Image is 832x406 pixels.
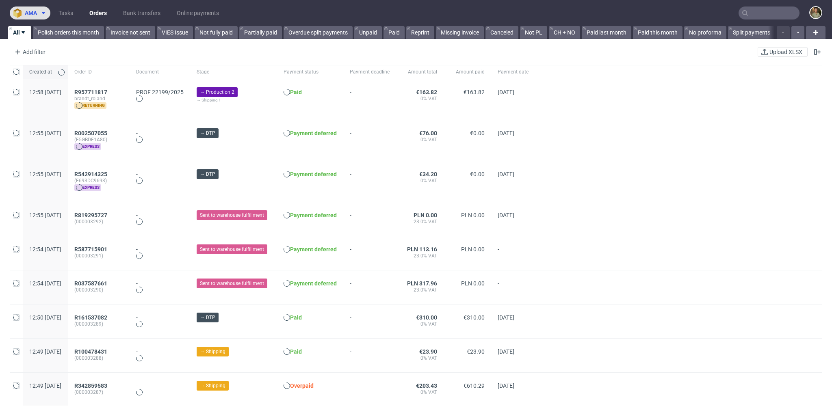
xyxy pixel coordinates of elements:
span: → DTP [200,171,215,178]
span: €0.00 [470,171,485,177]
span: Payment deadline [350,69,390,76]
span: → DTP [200,314,215,321]
span: 0% VAT [403,95,437,102]
span: Payment deferred [290,212,337,218]
a: All [8,26,31,39]
span: €163.82 [464,89,485,95]
span: Paid [290,314,302,321]
span: - [350,314,390,328]
span: R161537082 [74,314,107,321]
span: €23.90 [419,348,437,355]
span: - [350,89,390,110]
div: - [136,280,184,294]
span: 0% VAT [403,389,437,395]
span: → Production 2 [200,89,234,96]
div: - [136,348,184,363]
span: 23.0% VAT [403,253,437,259]
img: logo [13,9,25,18]
img: Pablo Michaello [810,7,821,18]
span: 12:49 [DATE] [29,348,61,355]
span: Upload XLSX [768,49,804,55]
span: 12:54 [DATE] [29,246,61,253]
span: Sent to warehouse fulfillment [200,246,264,253]
a: Invoice not sent [106,26,155,39]
a: Paid this month [633,26,682,39]
a: Partially paid [239,26,282,39]
a: Tasks [54,6,78,19]
span: [DATE] [498,314,514,321]
span: Payment date [498,69,529,76]
a: Bank transfers [118,6,165,19]
span: (000003291) [74,253,123,259]
span: Payment deferred [290,246,337,253]
span: Amount paid [450,69,485,76]
span: (000003288) [74,355,123,361]
a: Polish orders this month [33,26,104,39]
a: Online payments [172,6,224,19]
span: 12:58 [DATE] [29,89,61,95]
span: - [498,280,529,294]
span: 12:54 [DATE] [29,280,61,287]
a: Orders [84,6,112,19]
span: Payment deferred [290,280,337,287]
a: Paid last month [582,26,631,39]
span: Order ID [74,69,123,76]
span: [DATE] [498,382,514,389]
span: Sent to warehouse fulfillment [200,280,264,287]
a: Unpaid [354,26,382,39]
span: 12:55 [DATE] [29,171,61,177]
span: [DATE] [498,212,514,218]
a: R100478431 [74,348,109,355]
span: (000003290) [74,287,123,293]
span: R587715901 [74,246,107,253]
span: R542914325 [74,171,107,177]
div: - [136,130,184,144]
div: - [136,246,184,260]
span: 0% VAT [403,177,437,184]
span: €610.29 [464,382,485,389]
span: €203.43 [416,382,437,389]
span: €76.00 [419,130,437,136]
span: PLN 0.00 [461,246,485,253]
span: €34.20 [419,171,437,177]
a: R342859583 [74,382,109,389]
a: Reprint [406,26,434,39]
span: R342859583 [74,382,107,389]
span: 0% VAT [403,136,437,143]
span: [DATE] [498,130,514,136]
a: R587715901 [74,246,109,253]
a: R002507055 [74,130,109,136]
span: [DATE] [498,171,514,177]
div: - [136,314,184,328]
span: (000003289) [74,321,123,327]
span: Created at [29,69,55,76]
div: - [136,171,184,185]
span: 23.0% VAT [403,218,437,225]
span: 23.0% VAT [403,287,437,293]
span: €23.90 [467,348,485,355]
div: - [136,212,184,226]
button: ama [10,6,50,19]
span: 0% VAT [403,355,437,361]
span: (000003292) [74,218,123,225]
span: - [350,280,390,294]
span: €310.00 [464,314,485,321]
a: Not fully paid [195,26,238,39]
a: Canceled [485,26,518,39]
span: [DATE] [498,348,514,355]
span: €310.00 [416,314,437,321]
span: PLN 0.00 [461,212,485,218]
span: Payment deferred [290,171,337,177]
button: Upload XLSX [758,47,808,57]
span: - [350,212,390,226]
span: R957711817 [74,89,107,95]
span: 12:49 [DATE] [29,382,61,389]
a: Overdue split payments [284,26,353,39]
a: R542914325 [74,171,109,177]
span: R100478431 [74,348,107,355]
div: - [136,382,184,397]
span: - [350,130,390,151]
a: Paid [383,26,405,39]
span: PLN 113.16 [407,246,437,253]
span: Stage [197,69,271,76]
